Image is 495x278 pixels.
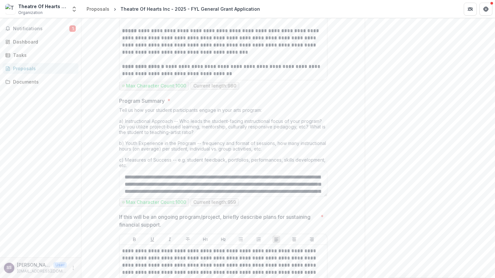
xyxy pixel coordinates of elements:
button: Align Left [272,235,280,243]
button: Bold [131,235,138,243]
button: More [69,264,77,272]
div: Tell us how your student participants engage in your arts program: a) Instructional Approach -- W... [119,107,327,171]
button: Italicize [166,235,174,243]
p: Max Character Count: 1000 [126,200,186,205]
button: Heading 1 [201,235,209,243]
p: [EMAIL_ADDRESS][DOMAIN_NAME] [17,268,67,274]
nav: breadcrumb [84,4,263,14]
button: Heading 2 [219,235,227,243]
a: Dashboard [3,36,78,47]
button: Align Center [290,235,298,243]
div: Dashboard [13,38,73,45]
p: Current length: 980 [193,83,236,89]
a: Proposals [84,4,112,14]
button: Get Help [479,3,492,16]
button: Notifications1 [3,23,78,34]
button: Strike [184,235,192,243]
div: Proposals [13,65,73,72]
span: 1 [69,25,76,32]
button: Partners [464,3,477,16]
p: Program Summary [119,97,165,105]
div: Documents [13,78,73,85]
div: Tasks [13,52,73,59]
div: Theatre Of Hearts Inc [18,3,67,10]
a: Tasks [3,50,78,60]
button: Bullet List [237,235,245,243]
img: Theatre Of Hearts Inc [5,4,16,14]
span: Organization [18,10,43,16]
a: Proposals [3,63,78,74]
button: Ordered List [255,235,263,243]
a: Documents [3,76,78,87]
p: [PERSON_NAME] [17,261,51,268]
button: Open entity switcher [70,3,79,16]
div: Theatre Of Hearts Inc - 2025 - FYL General Grant Application [120,6,260,12]
button: Align Right [308,235,316,243]
p: If this will be an ongoing program/project, briefly describe plans for sustaining financial support. [119,213,318,229]
p: User [53,262,67,268]
div: Sheila Scott-Wilkinson [7,266,12,270]
span: Notifications [13,26,69,32]
div: Proposals [87,6,109,12]
p: Current length: 959 [193,200,236,205]
p: Max Character Count: 1000 [126,83,186,89]
button: Underline [148,235,156,243]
